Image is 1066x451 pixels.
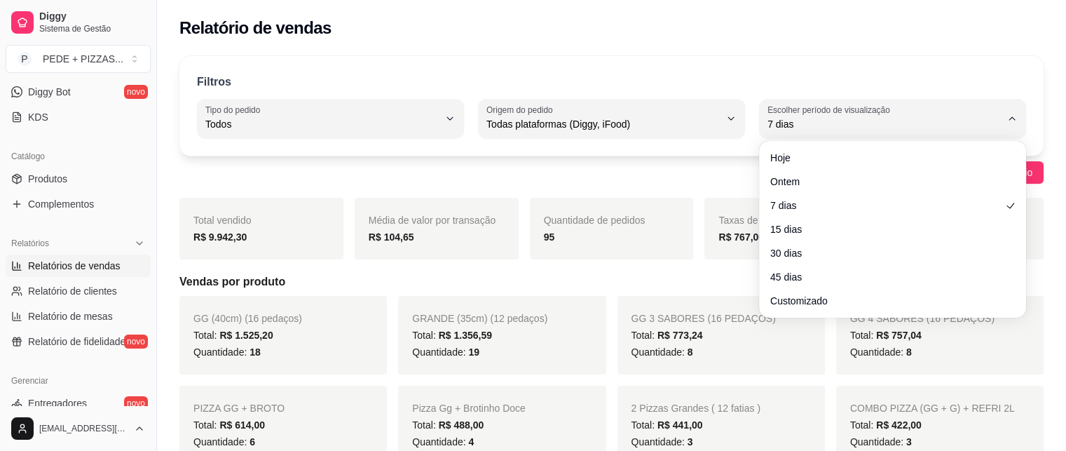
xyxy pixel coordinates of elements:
[28,335,125,349] span: Relatório de fidelidade
[193,313,302,324] span: GG (40cm) (16 pedaços)
[11,238,49,249] span: Relatórios
[28,172,67,186] span: Produtos
[770,270,1001,284] span: 45 dias
[39,423,128,434] span: [EMAIL_ADDRESS][DOMAIN_NAME]
[544,231,555,243] strong: 95
[412,403,525,414] span: Pizza Gg + Brotinho Doce
[412,330,492,341] span: Total:
[250,346,261,358] span: 18
[219,419,265,431] span: R$ 614,00
[412,419,484,431] span: Total:
[876,419,922,431] span: R$ 422,00
[631,403,760,414] span: 2 Pizzas Grandes ( 12 fatias )
[18,52,32,66] span: P
[486,104,557,116] label: Origem do pedido
[205,104,265,116] label: Tipo do pedido
[850,419,922,431] span: Total:
[770,175,1001,189] span: Ontem
[193,346,261,358] span: Quantidade:
[876,330,922,341] span: R$ 757,04
[688,346,693,358] span: 8
[439,419,484,431] span: R$ 488,00
[6,45,151,73] button: Select a team
[250,436,255,447] span: 6
[28,110,48,124] span: KDS
[28,85,71,99] span: Diggy Bot
[906,346,912,358] span: 8
[631,419,703,431] span: Total:
[193,330,273,341] span: Total:
[439,330,492,341] span: R$ 1.356,59
[544,215,645,226] span: Quantidade de pedidos
[193,231,247,243] strong: R$ 9.942,30
[193,403,285,414] span: PIZZA GG + BROTO
[486,117,720,131] span: Todas plataformas (Diggy, iFood)
[850,436,912,447] span: Quantidade:
[770,294,1001,308] span: Customizado
[197,74,231,90] p: Filtros
[412,313,547,324] span: GRANDE (35cm) (12 pedaços)
[850,346,912,358] span: Quantidade:
[39,11,145,23] span: Diggy
[657,419,703,431] span: R$ 441,00
[28,284,117,298] span: Relatório de clientes
[43,52,123,66] div: PEDE + PIZZAS ...
[770,246,1001,260] span: 30 dias
[193,419,265,431] span: Total:
[193,215,252,226] span: Total vendido
[219,330,273,341] span: R$ 1.525,20
[770,198,1001,213] span: 7 dias
[770,151,1001,165] span: Hoje
[850,330,922,341] span: Total:
[28,309,113,323] span: Relatório de mesas
[657,330,703,341] span: R$ 773,24
[631,346,693,358] span: Quantidade:
[28,259,121,273] span: Relatórios de vendas
[28,396,87,410] span: Entregadores
[193,436,255,447] span: Quantidade:
[369,231,414,243] strong: R$ 104,65
[179,17,332,39] h2: Relatório de vendas
[631,330,703,341] span: Total:
[631,436,693,447] span: Quantidade:
[850,313,995,324] span: GG 4 SABORES (16 PEDAÇOS)
[767,117,1001,131] span: 7 dias
[468,346,479,358] span: 19
[6,370,151,392] div: Gerenciar
[767,104,894,116] label: Escolher período de visualização
[369,215,496,226] span: Média de valor por transação
[718,231,764,243] strong: R$ 767,00
[770,222,1001,236] span: 15 dias
[688,436,693,447] span: 3
[906,436,912,447] span: 3
[6,145,151,168] div: Catálogo
[39,23,145,34] span: Sistema de Gestão
[412,346,479,358] span: Quantidade:
[468,436,474,447] span: 4
[28,197,94,211] span: Complementos
[850,403,1015,414] span: COMBO PIZZA (GG + G) + REFRI 2L
[179,274,1044,290] h5: Vendas por produto
[205,117,439,131] span: Todos
[718,215,793,226] span: Taxas de entrega
[631,313,776,324] span: GG 3 SABORES (16 PEDAÇOS)
[412,436,474,447] span: Quantidade:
